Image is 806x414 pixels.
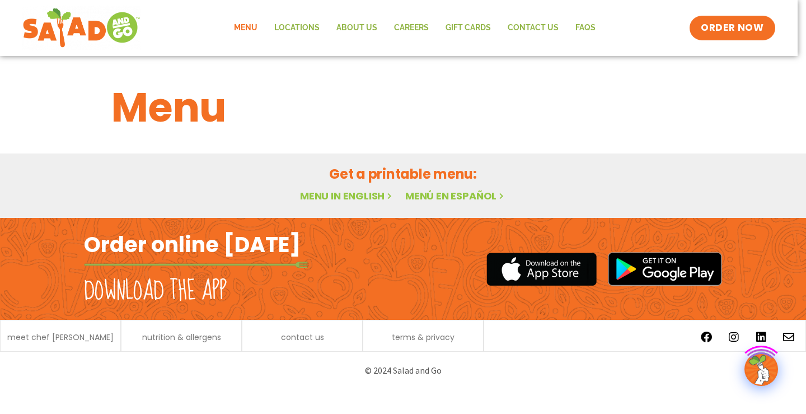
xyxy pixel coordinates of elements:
img: new-SAG-logo-768×292 [22,6,140,50]
a: ORDER NOW [690,16,775,40]
a: FAQs [567,15,604,41]
a: About Us [328,15,386,41]
h1: Menu [111,77,695,138]
a: nutrition & allergens [142,333,221,341]
img: appstore [486,251,597,287]
img: google_play [608,252,722,286]
a: terms & privacy [392,333,454,341]
a: Careers [386,15,437,41]
h2: Download the app [84,276,227,307]
a: Menu in English [300,189,394,203]
a: GIFT CARDS [437,15,499,41]
h2: Get a printable menu: [111,164,695,184]
a: contact us [281,333,324,341]
img: fork [84,262,308,268]
a: Locations [266,15,328,41]
nav: Menu [226,15,604,41]
a: Menú en español [405,189,506,203]
a: Menu [226,15,266,41]
h2: Order online [DATE] [84,231,301,258]
a: Contact Us [499,15,567,41]
span: ORDER NOW [701,21,763,35]
a: meet chef [PERSON_NAME] [7,333,114,341]
p: © 2024 Salad and Go [90,363,716,378]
